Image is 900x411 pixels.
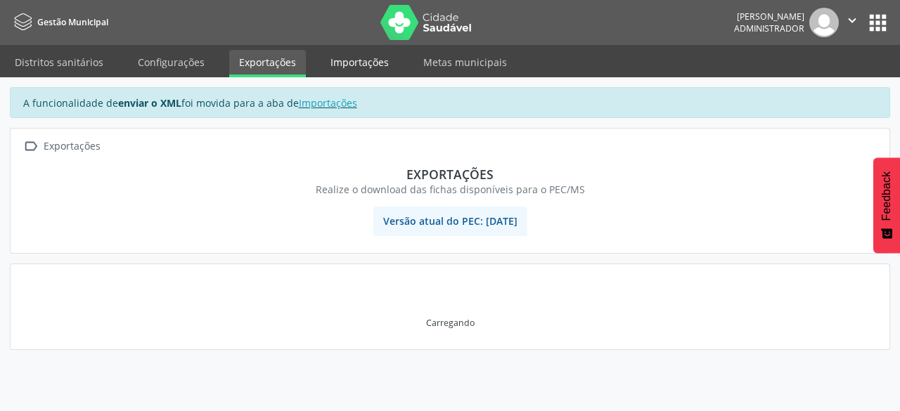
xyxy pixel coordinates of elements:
[30,182,870,197] div: Realize o download das fichas disponíveis para o PEC/MS
[844,13,860,28] i: 
[20,136,41,157] i: 
[866,11,890,35] button: apps
[5,50,113,74] a: Distritos sanitários
[10,11,108,34] a: Gestão Municipal
[229,50,306,77] a: Exportações
[734,22,804,34] span: Administrador
[10,87,890,118] div: A funcionalidade de foi movida para a aba de
[426,317,475,329] div: Carregando
[873,157,900,253] button: Feedback - Mostrar pesquisa
[128,50,214,74] a: Configurações
[413,50,517,74] a: Metas municipais
[839,8,866,37] button: 
[30,167,870,182] div: Exportações
[118,96,181,110] strong: enviar o XML
[809,8,839,37] img: img
[41,136,103,157] div: Exportações
[321,50,399,74] a: Importações
[299,96,357,110] a: Importações
[880,171,893,221] span: Feedback
[20,136,103,157] a:  Exportações
[37,16,108,28] span: Gestão Municipal
[373,207,527,236] span: Versão atual do PEC: [DATE]
[734,11,804,22] div: [PERSON_NAME]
